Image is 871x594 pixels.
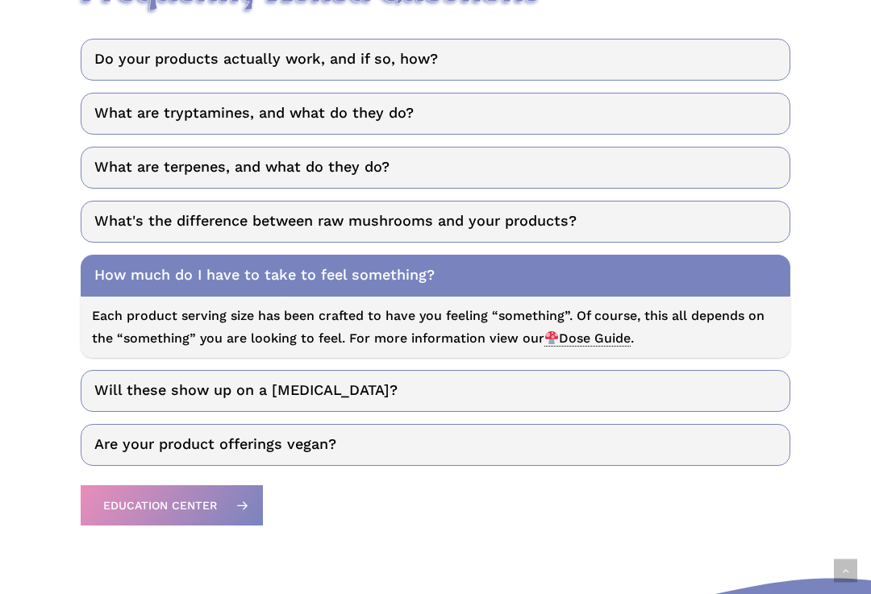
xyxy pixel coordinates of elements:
[81,39,791,81] a: Do your products actually work, and if so, how?
[81,201,791,243] a: What's the difference between raw mushrooms and your products?
[81,255,791,297] a: How much do I have to take to feel something?
[81,424,791,466] a: Are your product offerings vegan?
[81,147,791,189] a: What are terpenes, and what do they do?
[545,331,558,344] img: 🍄
[92,305,780,350] p: Each product serving size has been crafted to have you feeling “something”. Of course, this all d...
[81,485,263,525] a: Education Center
[544,330,631,347] span: Dose Guide
[103,497,217,513] span: Education Center
[834,559,857,583] a: Back to top
[81,370,791,412] a: Will these show up on a [MEDICAL_DATA]?
[81,93,791,135] a: What are tryptamines, and what do they do?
